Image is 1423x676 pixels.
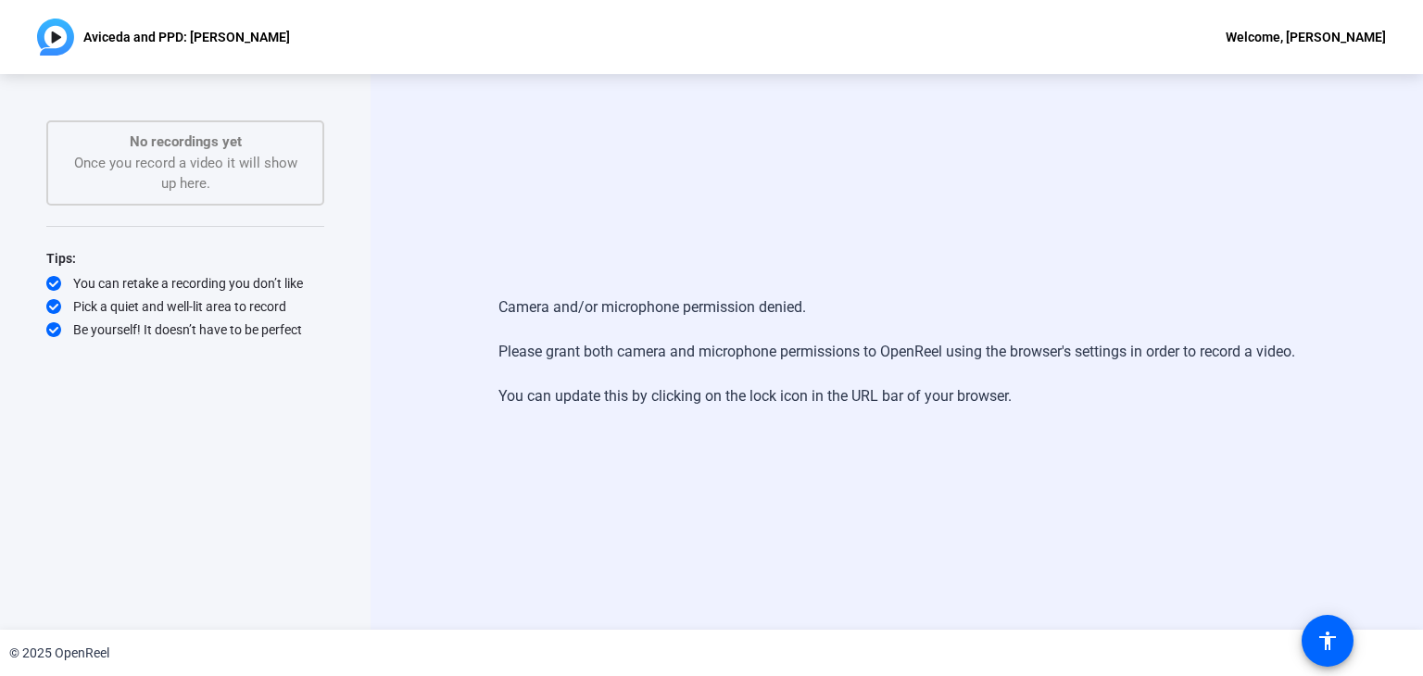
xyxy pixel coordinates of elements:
[46,297,324,316] div: Pick a quiet and well-lit area to record
[67,131,304,153] p: No recordings yet
[46,247,324,269] div: Tips:
[46,274,324,293] div: You can retake a recording you don’t like
[9,644,109,663] div: © 2025 OpenReel
[37,19,74,56] img: OpenReel logo
[67,131,304,194] div: Once you record a video it will show up here.
[46,320,324,339] div: Be yourself! It doesn’t have to be perfect
[498,278,1295,426] div: Camera and/or microphone permission denied. Please grant both camera and microphone permissions t...
[83,26,290,48] p: Aviceda and PPD: [PERSON_NAME]
[1316,630,1339,652] mat-icon: accessibility
[1226,26,1386,48] div: Welcome, [PERSON_NAME]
